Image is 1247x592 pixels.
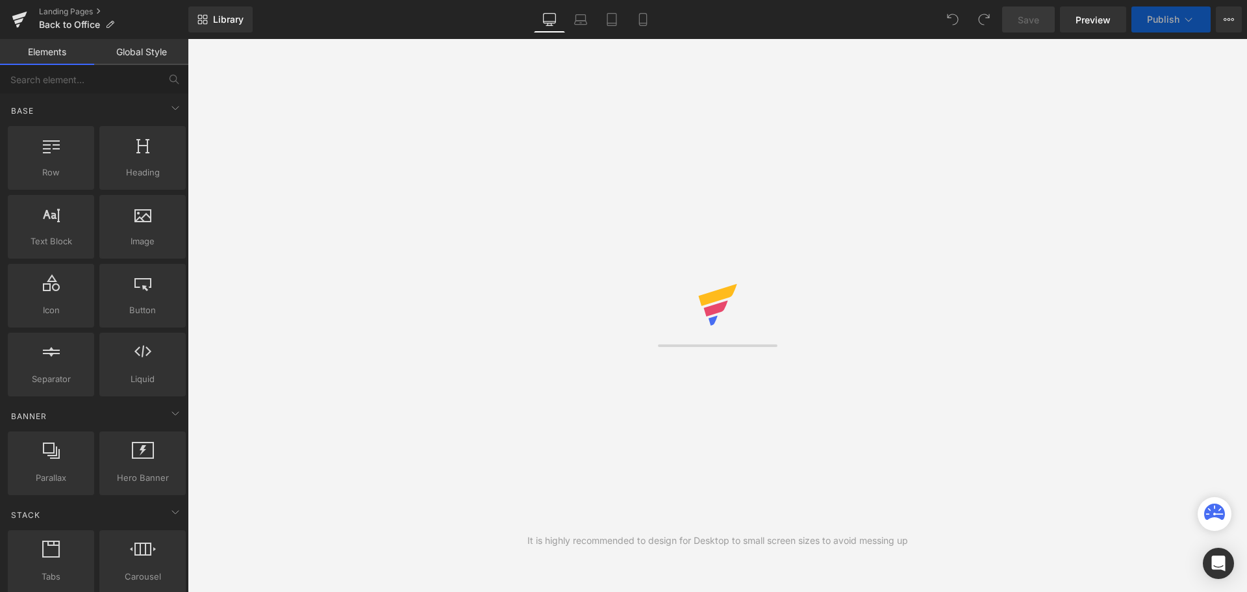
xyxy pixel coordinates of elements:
span: Parallax [12,471,90,485]
div: Open Intercom Messenger [1203,548,1234,579]
button: Publish [1131,6,1211,32]
span: Hero Banner [103,471,182,485]
button: Redo [971,6,997,32]
span: Base [10,105,35,117]
a: New Library [188,6,253,32]
span: Tabs [12,570,90,584]
a: Landing Pages [39,6,188,17]
span: Image [103,235,182,248]
span: Save [1018,13,1039,27]
span: Preview [1076,13,1111,27]
span: Heading [103,166,182,179]
span: Icon [12,303,90,317]
button: More [1216,6,1242,32]
a: Desktop [534,6,565,32]
span: Library [213,14,244,25]
div: It is highly recommended to design for Desktop to small screen sizes to avoid messing up [527,534,908,548]
span: Liquid [103,372,182,386]
span: Carousel [103,570,182,584]
span: Back to Office [39,19,100,30]
span: Stack [10,509,42,521]
span: Publish [1147,14,1179,25]
span: Banner [10,410,48,422]
a: Mobile [627,6,659,32]
button: Undo [940,6,966,32]
a: Laptop [565,6,596,32]
span: Row [12,166,90,179]
span: Text Block [12,235,90,248]
span: Button [103,303,182,317]
a: Global Style [94,39,188,65]
a: Tablet [596,6,627,32]
a: Preview [1060,6,1126,32]
span: Separator [12,372,90,386]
